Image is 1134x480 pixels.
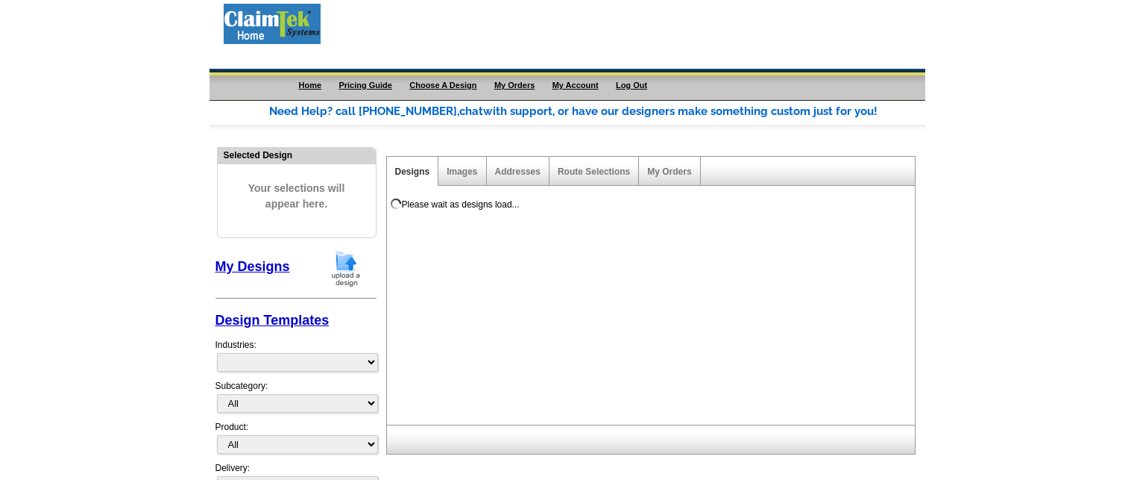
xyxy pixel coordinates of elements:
[494,81,535,90] a: My Orders
[395,166,430,177] a: Designs
[409,81,476,90] a: Choose A Design
[218,148,376,162] div: Selected Design
[647,166,691,177] a: My Orders
[299,81,322,90] a: Home
[215,313,330,328] a: Design Templates
[495,166,541,177] a: Addresses
[215,379,377,420] div: Subcategory:
[229,166,365,227] span: Your selections will appear here.
[338,81,392,90] a: Pricing Guide
[459,105,483,118] span: chat
[447,166,477,177] a: Images
[215,259,290,274] a: My Designs
[269,103,925,120] div: Need Help? call [PHONE_NUMBER], with support, or have our designers make something custom just fo...
[390,198,402,210] img: loading...
[616,81,647,90] a: Log Out
[215,331,377,379] div: Industries:
[558,166,630,177] a: Route Selections
[215,420,377,461] div: Product:
[552,81,599,90] a: My Account
[327,249,365,287] img: upload-design
[402,198,520,211] div: Please wait as designs load...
